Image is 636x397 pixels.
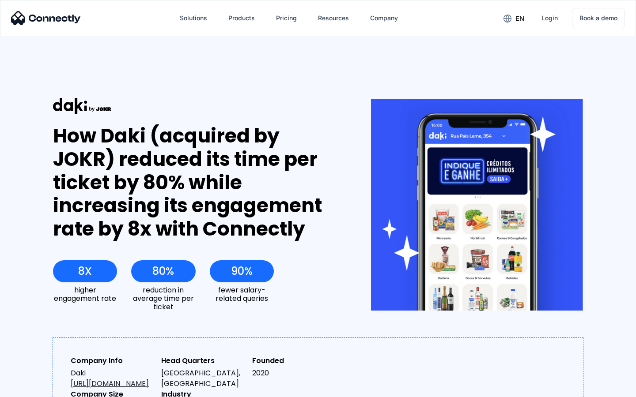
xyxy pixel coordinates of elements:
ul: Language list [18,382,53,394]
div: fewer salary-related queries [210,286,274,303]
a: [URL][DOMAIN_NAME] [71,378,149,389]
div: [GEOGRAPHIC_DATA], [GEOGRAPHIC_DATA] [161,368,245,389]
div: reduction in average time per ticket [131,286,195,311]
div: Company Info [71,356,154,366]
div: Login [541,12,558,24]
div: How Daki (acquired by JOKR) reduced its time per ticket by 80% while increasing its engagement ra... [53,124,339,241]
div: Founded [252,356,336,366]
div: Company [370,12,398,24]
div: Daki [71,368,154,389]
div: Head Quarters [161,356,245,366]
div: Products [228,12,255,24]
a: Book a demo [572,8,625,28]
div: 8X [78,265,92,277]
div: 90% [231,265,253,277]
div: higher engagement rate [53,286,117,303]
div: Resources [318,12,349,24]
div: Solutions [180,12,207,24]
aside: Language selected: English [9,382,53,394]
div: en [515,12,524,25]
div: Pricing [276,12,297,24]
div: 2020 [252,368,336,378]
div: 80% [152,265,174,277]
img: Connectly Logo [11,11,81,25]
a: Pricing [269,7,304,29]
a: Login [534,7,565,29]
